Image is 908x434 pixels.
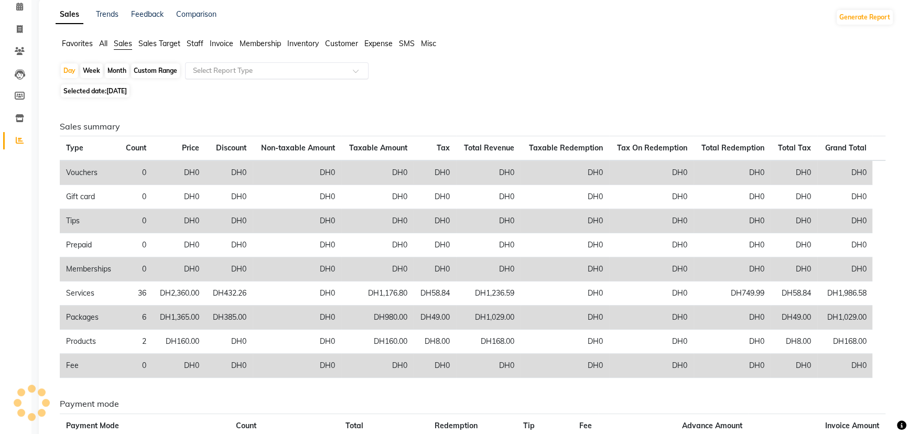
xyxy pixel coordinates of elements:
[118,209,152,233] td: 0
[114,39,132,48] span: Sales
[609,257,694,281] td: DH0
[60,257,118,281] td: Memberships
[771,160,817,185] td: DH0
[456,209,521,233] td: DH0
[771,185,817,209] td: DH0
[66,421,119,430] span: Payment Mode
[456,233,521,257] td: DH0
[694,209,771,233] td: DH0
[66,143,83,153] span: Type
[61,63,78,78] div: Day
[176,9,217,19] a: Comparison
[817,306,872,330] td: DH1,029.00
[341,354,414,378] td: DH0
[60,209,118,233] td: Tips
[206,306,253,330] td: DH385.00
[60,233,118,257] td: Prepaid
[187,39,203,48] span: Staff
[56,5,83,24] a: Sales
[456,306,521,330] td: DH1,029.00
[771,257,817,281] td: DH0
[771,354,817,378] td: DH0
[609,306,694,330] td: DH0
[414,185,457,209] td: DH0
[771,281,817,306] td: DH58.84
[153,330,206,354] td: DH160.00
[364,39,393,48] span: Expense
[456,257,521,281] td: DH0
[206,160,253,185] td: DH0
[96,9,118,19] a: Trends
[341,185,414,209] td: DH0
[521,185,609,209] td: DH0
[771,233,817,257] td: DH0
[817,281,872,306] td: DH1,986.58
[118,354,152,378] td: 0
[617,143,687,153] span: Tax On Redemption
[609,354,694,378] td: DH0
[182,143,199,153] span: Price
[817,160,872,185] td: DH0
[253,233,341,257] td: DH0
[345,421,363,430] span: Total
[60,330,118,354] td: Products
[61,84,129,97] span: Selected date:
[62,39,93,48] span: Favorites
[609,330,694,354] td: DH0
[771,306,817,330] td: DH49.00
[118,185,152,209] td: 0
[153,209,206,233] td: DH0
[414,233,457,257] td: DH0
[60,122,885,132] h6: Sales summary
[153,354,206,378] td: DH0
[694,354,771,378] td: DH0
[99,39,107,48] span: All
[253,306,341,330] td: DH0
[60,160,118,185] td: Vouchers
[80,63,103,78] div: Week
[521,281,609,306] td: DH0
[60,185,118,209] td: Gift card
[153,185,206,209] td: DH0
[206,330,253,354] td: DH0
[609,233,694,257] td: DH0
[60,399,885,409] h6: Payment mode
[414,330,457,354] td: DH8.00
[456,185,521,209] td: DH0
[253,257,341,281] td: DH0
[206,354,253,378] td: DH0
[579,421,592,430] span: Fee
[837,10,893,25] button: Generate Report
[523,421,535,430] span: Tip
[341,160,414,185] td: DH0
[456,160,521,185] td: DH0
[456,330,521,354] td: DH168.00
[399,39,415,48] span: SMS
[138,39,180,48] span: Sales Target
[521,209,609,233] td: DH0
[817,185,872,209] td: DH0
[521,160,609,185] td: DH0
[153,257,206,281] td: DH0
[253,354,341,378] td: DH0
[421,39,436,48] span: Misc
[778,143,811,153] span: Total Tax
[253,209,341,233] td: DH0
[521,233,609,257] td: DH0
[60,354,118,378] td: Fee
[206,281,253,306] td: DH432.26
[456,354,521,378] td: DH0
[341,330,414,354] td: DH160.00
[341,257,414,281] td: DH0
[106,87,127,95] span: [DATE]
[153,233,206,257] td: DH0
[206,257,253,281] td: DH0
[126,143,146,153] span: Count
[694,330,771,354] td: DH0
[609,160,694,185] td: DH0
[437,143,450,153] span: Tax
[694,257,771,281] td: DH0
[206,233,253,257] td: DH0
[341,306,414,330] td: DH980.00
[153,281,206,306] td: DH2,360.00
